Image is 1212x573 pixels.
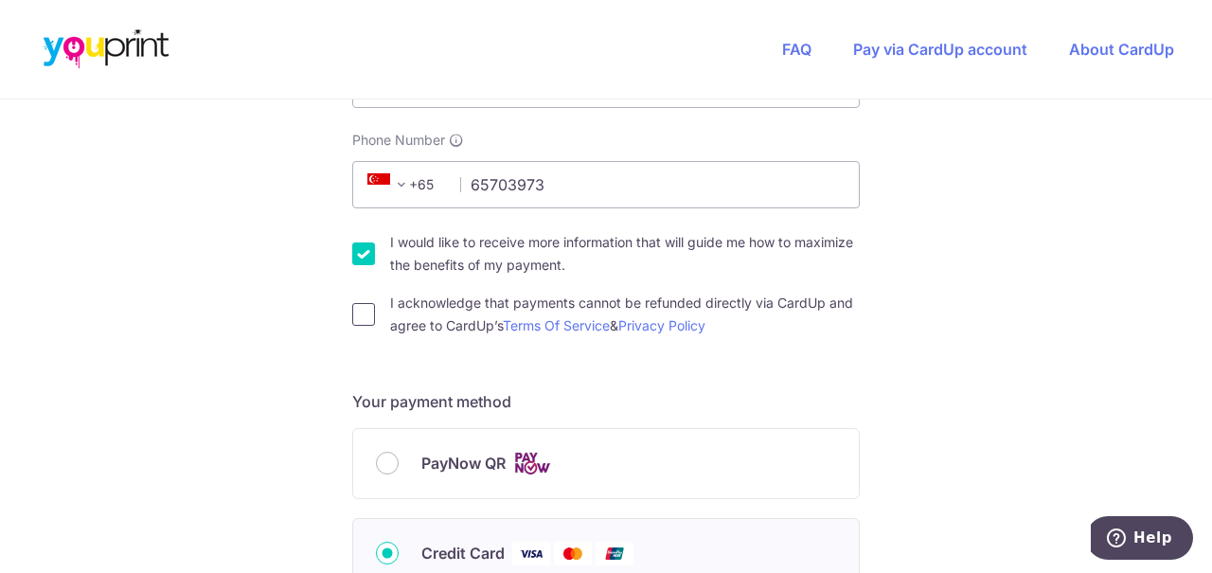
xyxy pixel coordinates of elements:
img: Union Pay [596,542,633,565]
img: Mastercard [554,542,592,565]
span: +65 [362,173,447,196]
span: PayNow QR [421,452,506,475]
a: FAQ [782,40,811,59]
a: Pay via CardUp account [853,40,1027,59]
a: Privacy Policy [618,317,705,333]
div: PayNow QR Cards logo [376,452,836,475]
span: Phone Number [352,131,445,150]
span: Credit Card [421,542,505,564]
a: About CardUp [1069,40,1174,59]
label: I would like to receive more information that will guide me how to maximize the benefits of my pa... [390,231,860,277]
img: Visa [512,542,550,565]
span: +65 [367,173,413,196]
label: I acknowledge that payments cannot be refunded directly via CardUp and agree to CardUp’s & [390,292,860,337]
h5: Your payment method [352,390,860,413]
a: Terms Of Service [503,317,610,333]
img: Cards logo [513,452,551,475]
div: Credit Card Visa Mastercard Union Pay [376,542,836,565]
iframe: Opens a widget where you can find more information [1091,516,1193,564]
